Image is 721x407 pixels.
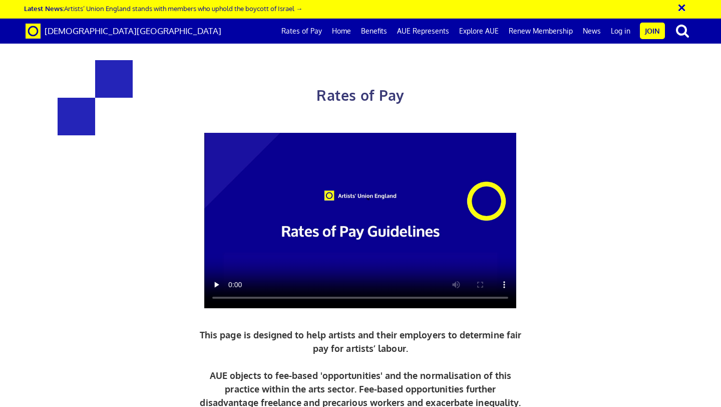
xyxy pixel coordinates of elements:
a: News [578,19,606,44]
span: Rates of Pay [316,86,404,104]
a: Home [327,19,356,44]
a: Rates of Pay [276,19,327,44]
a: Join [640,23,665,39]
span: [DEMOGRAPHIC_DATA][GEOGRAPHIC_DATA] [45,26,221,36]
a: Brand [DEMOGRAPHIC_DATA][GEOGRAPHIC_DATA] [18,19,229,44]
a: AUE Represents [392,19,454,44]
button: search [667,20,698,41]
a: Latest News:Artists’ Union England stands with members who uphold the boycott of Israel → [24,4,302,13]
a: Benefits [356,19,392,44]
strong: Latest News: [24,4,64,13]
a: Explore AUE [454,19,504,44]
a: Renew Membership [504,19,578,44]
a: Log in [606,19,635,44]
